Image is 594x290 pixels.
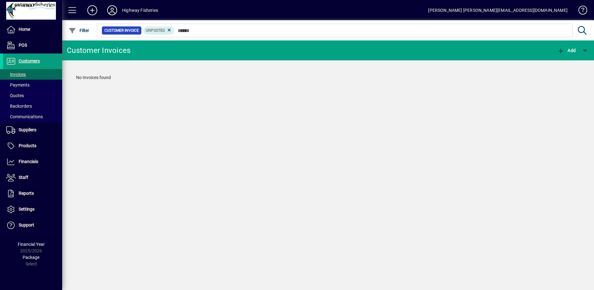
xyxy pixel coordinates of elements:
[3,186,62,201] a: Reports
[3,101,62,111] a: Backorders
[428,5,568,15] div: [PERSON_NAME] [PERSON_NAME][EMAIL_ADDRESS][DOMAIN_NAME]
[19,175,28,180] span: Staff
[3,138,62,154] a: Products
[19,207,34,212] span: Settings
[70,68,586,87] div: No Invoices found
[3,217,62,233] a: Support
[69,28,89,33] span: Filter
[67,45,130,55] div: Customer Invoices
[102,5,122,16] button: Profile
[6,114,43,119] span: Communications
[3,122,62,138] a: Suppliers
[3,154,62,170] a: Financials
[3,69,62,80] a: Invoices
[19,27,30,32] span: Home
[3,38,62,53] a: POS
[3,90,62,101] a: Quotes
[3,111,62,122] a: Communications
[555,45,577,56] button: Add
[146,28,165,33] span: Unposted
[3,202,62,217] a: Settings
[6,82,30,87] span: Payments
[82,5,102,16] button: Add
[3,22,62,37] a: Home
[19,159,38,164] span: Financials
[19,127,36,132] span: Suppliers
[574,1,586,21] a: Knowledge Base
[19,58,40,63] span: Customers
[6,104,32,109] span: Backorders
[19,43,27,48] span: POS
[122,5,158,15] div: Highway Fisheries
[19,222,34,227] span: Support
[23,255,39,260] span: Package
[19,143,36,148] span: Products
[3,170,62,185] a: Staff
[67,25,91,36] button: Filter
[6,72,26,77] span: Invoices
[6,93,24,98] span: Quotes
[3,80,62,90] a: Payments
[557,48,576,53] span: Add
[18,242,45,247] span: Financial Year
[104,27,139,34] span: Customer Invoice
[143,26,175,35] mat-chip: Customer Invoice Status: Unposted
[19,191,34,196] span: Reports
